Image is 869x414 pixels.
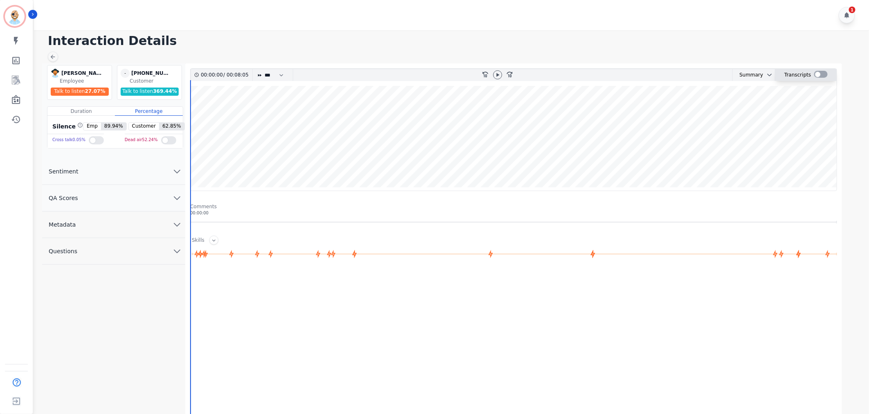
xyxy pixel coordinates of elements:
[42,158,185,185] button: Sentiment chevron down
[42,185,185,211] button: QA Scores chevron down
[85,88,106,94] span: 27.07 %
[849,7,856,13] div: 1
[48,34,861,48] h1: Interaction Details
[83,123,101,130] span: Emp
[61,69,102,78] div: [PERSON_NAME]
[60,78,110,84] div: Employee
[172,166,182,176] svg: chevron down
[784,69,811,81] div: Transcripts
[52,134,85,146] div: Cross talk 0.05 %
[42,238,185,265] button: Questions chevron down
[42,194,85,202] span: QA Scores
[121,88,179,96] div: Talk to listen
[115,107,182,116] div: Percentage
[101,123,126,130] span: 89.94 %
[42,220,82,229] span: Metadata
[42,211,185,238] button: Metadata chevron down
[225,69,247,81] div: 00:08:05
[47,107,115,116] div: Duration
[733,69,763,81] div: Summary
[51,88,109,96] div: Talk to listen
[172,193,182,203] svg: chevron down
[51,122,83,130] div: Silence
[192,237,204,245] div: Skills
[201,69,251,81] div: /
[172,246,182,256] svg: chevron down
[130,78,180,84] div: Customer
[5,7,25,26] img: Bordered avatar
[42,167,85,175] span: Sentiment
[190,210,837,216] div: 00:00:00
[125,134,158,146] div: Dead air 52.24 %
[766,72,773,78] svg: chevron down
[763,72,773,78] button: chevron down
[172,220,182,229] svg: chevron down
[190,203,837,210] div: Comments
[42,247,84,255] span: Questions
[159,123,184,130] span: 62.85 %
[153,88,177,94] span: 369.44 %
[129,123,159,130] span: Customer
[201,69,223,81] div: 00:00:00
[131,69,172,78] div: [PHONE_NUMBER]
[121,69,130,78] span: -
